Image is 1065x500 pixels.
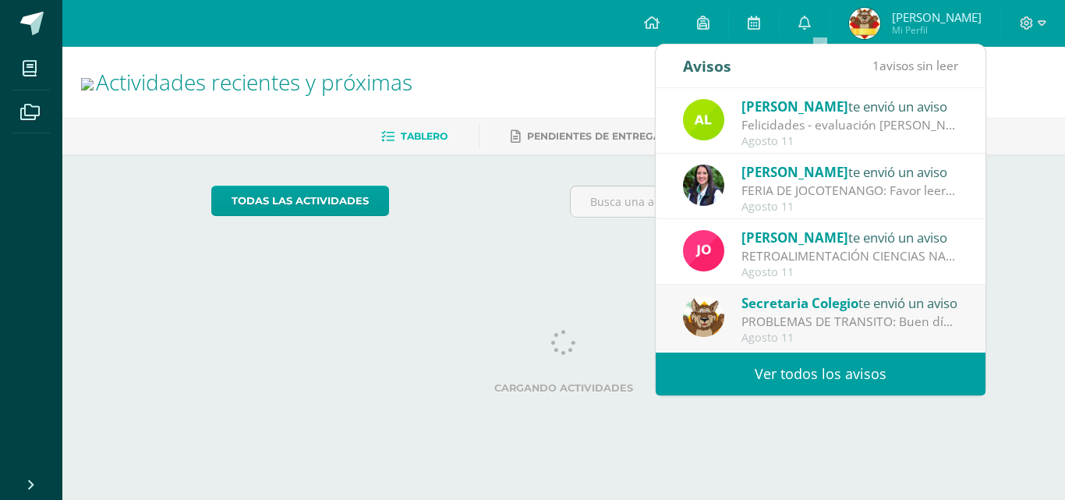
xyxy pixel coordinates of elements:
a: Tablero [381,124,448,149]
span: [PERSON_NAME] [892,9,982,25]
span: Secretaria Colegio [741,294,858,312]
input: Busca una actividad próxima aquí... [571,186,916,217]
div: te envió un aviso [741,161,958,182]
div: Agosto 11 [741,200,958,214]
a: Pendientes de entrega [511,124,660,149]
div: FERIA DE JOCOTENANGO: Favor leer documento adjunto [741,182,958,200]
img: 17d60be5ef358e114dc0f01a4fe601a5.png [683,165,724,206]
span: [PERSON_NAME] [741,98,848,115]
span: Tablero [401,130,448,142]
img: b1e1c00dca74b9ce51150cf99b699712.png [683,230,724,271]
span: 1 [872,57,879,74]
div: te envió un aviso [741,293,958,313]
span: Pendientes de entrega [527,130,660,142]
label: Cargando actividades [211,382,917,394]
span: [PERSON_NAME] [741,163,848,181]
span: Actividades recientes y próximas [96,67,412,97]
div: te envió un aviso [741,227,958,247]
div: PROBLEMAS DE TRANSITO: Buen día, estimados padres de familia: Debido al tránsito pesado ocasionad... [741,313,958,331]
a: Ver todos los avisos [656,353,985,395]
span: Mi Perfil [892,23,982,37]
img: d694d120381c9787321d81f1c295417b.png [683,99,724,140]
div: te envió un aviso [741,96,958,116]
img: 55cd4609078b6f5449d0df1f1668bde8.png [849,8,880,39]
div: RETROALIMENTACIÓN CIENCIAS NATURALES: RETROALIMENTACIÓN – CIENCIAS NATURALES Estimada Linda Isabe... [741,247,958,265]
div: Agosto 11 [741,135,958,148]
div: Agosto 11 [741,332,958,345]
div: Avisos [683,44,731,87]
div: Agosto 11 [741,266,958,279]
img: bow.png [81,78,94,90]
img: 88204d84f18fc6c6b2f69a940364e214.png [683,296,724,337]
a: todas las Actividades [211,186,389,216]
span: avisos sin leer [872,57,958,74]
span: [PERSON_NAME] [741,229,848,246]
div: Felicidades - evaluación de inglés: ¡Felicitaciones, aprobaste tu evaluación de INGLÉS, por lo qu... [741,116,958,134]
